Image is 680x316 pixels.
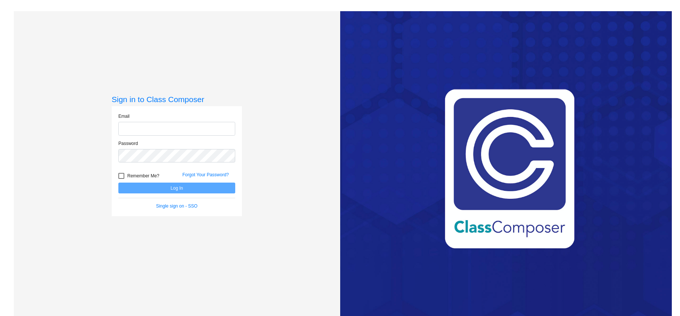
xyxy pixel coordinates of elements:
span: Remember Me? [127,171,159,180]
h3: Sign in to Class Composer [112,95,242,104]
a: Forgot Your Password? [182,172,229,177]
label: Email [118,113,130,120]
button: Log In [118,183,235,193]
label: Password [118,140,138,147]
a: Single sign on - SSO [156,203,197,209]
